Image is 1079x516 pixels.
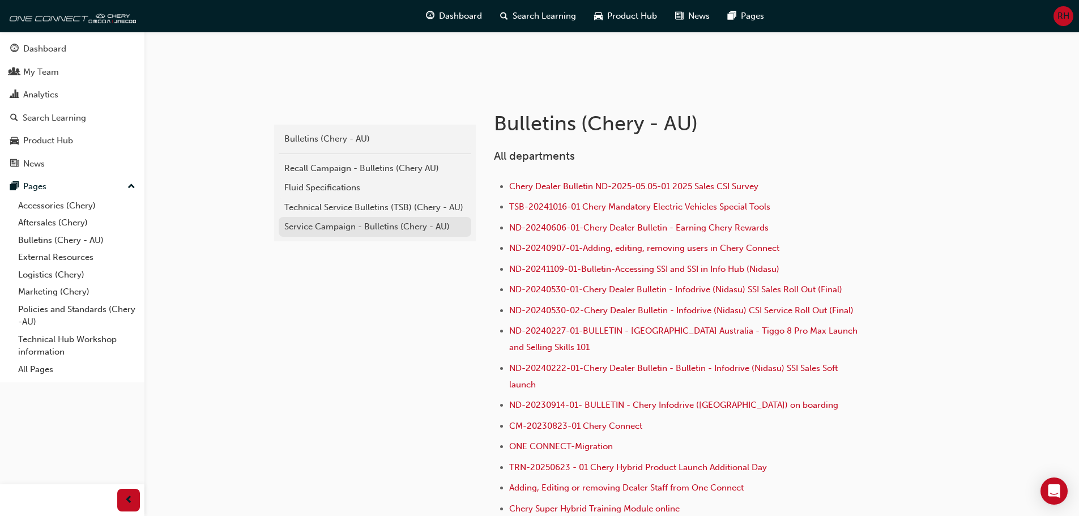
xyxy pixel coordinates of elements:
a: Bulletins (Chery - AU) [279,129,471,149]
span: News [688,10,710,23]
a: car-iconProduct Hub [585,5,666,28]
a: ND-20230914-01- BULLETIN - Chery Infodrive ([GEOGRAPHIC_DATA]) on boarding [509,400,838,410]
a: Search Learning [5,108,140,129]
a: ND-20241109-01-Bulletin-Accessing SSI and SSI in Info Hub (Nidasu) [509,264,779,274]
div: Analytics [23,88,58,101]
span: chart-icon [10,90,19,100]
a: Logistics (Chery) [14,266,140,284]
span: news-icon [10,159,19,169]
a: search-iconSearch Learning [491,5,585,28]
span: guage-icon [426,9,434,23]
a: Technical Service Bulletins (TSB) (Chery - AU) [279,198,471,218]
a: Aftersales (Chery) [14,214,140,232]
div: My Team [23,66,59,79]
span: up-icon [127,180,135,194]
a: pages-iconPages [719,5,773,28]
span: pages-icon [728,9,736,23]
span: people-icon [10,67,19,78]
div: Fluid Specifications [284,181,466,194]
div: Open Intercom Messenger [1040,477,1068,505]
a: Fluid Specifications [279,178,471,198]
button: DashboardMy TeamAnalyticsSearch LearningProduct HubNews [5,36,140,176]
a: Chery Dealer Bulletin ND-2025-05.05-01 2025 Sales CSI Survey [509,181,758,191]
a: ND-20240907-01-Adding, editing, removing users in Chery Connect [509,243,779,253]
a: Marketing (Chery) [14,283,140,301]
a: My Team [5,62,140,83]
a: Accessories (Chery) [14,197,140,215]
a: Analytics [5,84,140,105]
div: Technical Service Bulletins (TSB) (Chery - AU) [284,201,466,214]
img: oneconnect [6,5,136,27]
a: TSB-20241016-01 Chery Mandatory Electric Vehicles Special Tools [509,202,770,212]
div: Dashboard [23,42,66,56]
a: Chery Super Hybrid Training Module online [509,504,680,514]
div: News [23,157,45,170]
span: search-icon [500,9,508,23]
div: Pages [23,180,46,193]
a: Service Campaign - Bulletins (Chery - AU) [279,217,471,237]
a: Policies and Standards (Chery -AU) [14,301,140,331]
span: guage-icon [10,44,19,54]
a: Dashboard [5,39,140,59]
button: RH [1054,6,1073,26]
a: External Resources [14,249,140,266]
a: ND-20240530-02-Chery Dealer Bulletin - Infodrive (Nidasu) CSI Service Roll Out (Final) [509,305,854,315]
span: RH [1057,10,1069,23]
a: ND-20240606-01-Chery Dealer Bulletin - Earning Chery Rewards [509,223,769,233]
span: All departments [494,150,575,163]
a: guage-iconDashboard [417,5,491,28]
span: Search Learning [513,10,576,23]
span: Dashboard [439,10,482,23]
a: Adding, Editing or removing Dealer Staff from One Connect [509,483,744,493]
div: Bulletins (Chery - AU) [284,133,466,146]
a: Technical Hub Workshop information [14,331,140,361]
span: news-icon [675,9,684,23]
a: ND-20240222-01-Chery Dealer Bulletin - Bulletin - Infodrive (Nidasu) SSI Sales Soft launch [509,363,840,390]
a: TRN-20250623 - 01 Chery Hybrid Product Launch Additional Day [509,462,767,472]
a: ONE CONNECT-Migration [509,441,613,451]
button: Pages [5,176,140,197]
h1: Bulletins (Chery - AU) [494,111,865,136]
a: Bulletins (Chery - AU) [14,232,140,249]
span: search-icon [10,113,18,123]
span: prev-icon [125,493,133,508]
span: pages-icon [10,182,19,192]
a: Recall Campaign - Bulletins (Chery AU) [279,159,471,178]
a: CM-20230823-01 Chery Connect [509,421,642,431]
a: news-iconNews [666,5,719,28]
div: Search Learning [23,112,86,125]
div: Recall Campaign - Bulletins (Chery AU) [284,162,466,175]
a: Product Hub [5,130,140,151]
span: car-icon [10,136,19,146]
div: Service Campaign - Bulletins (Chery - AU) [284,220,466,233]
span: Pages [741,10,764,23]
a: News [5,153,140,174]
span: car-icon [594,9,603,23]
a: ND-20240227-01-BULLETIN - [GEOGRAPHIC_DATA] Australia - Tiggo 8 Pro Max Launch and Selling Skills... [509,326,860,352]
a: All Pages [14,361,140,378]
div: Product Hub [23,134,73,147]
span: Product Hub [607,10,657,23]
a: ND-20240530-01-Chery Dealer Bulletin - Infodrive (Nidasu) SSI Sales Roll Out (Final) [509,284,842,295]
